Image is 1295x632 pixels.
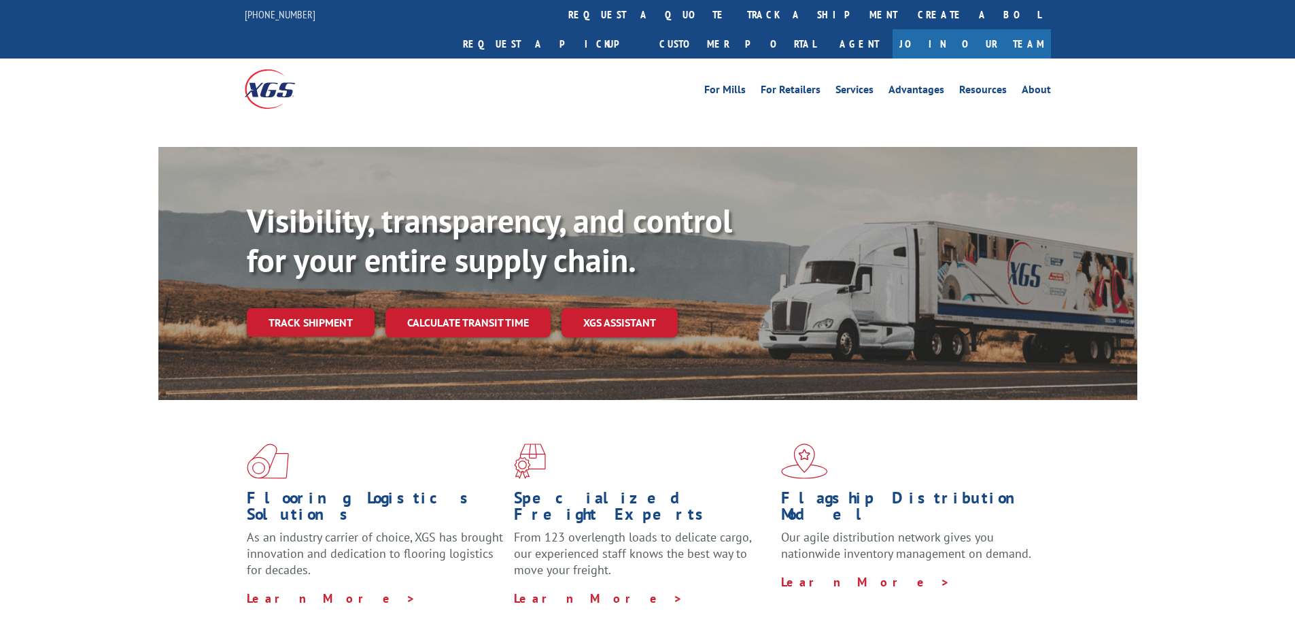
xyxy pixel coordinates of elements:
[562,308,678,337] a: XGS ASSISTANT
[514,444,546,479] img: xgs-icon-focused-on-flooring-red
[781,444,828,479] img: xgs-icon-flagship-distribution-model-red
[247,199,732,281] b: Visibility, transparency, and control for your entire supply chain.
[781,490,1038,529] h1: Flagship Distribution Model
[247,444,289,479] img: xgs-icon-total-supply-chain-intelligence-red
[781,574,950,590] a: Learn More >
[826,29,893,59] a: Agent
[888,84,944,99] a: Advantages
[247,490,504,529] h1: Flooring Logistics Solutions
[781,529,1031,561] span: Our agile distribution network gives you nationwide inventory management on demand.
[247,591,416,606] a: Learn More >
[245,7,315,21] a: [PHONE_NUMBER]
[247,529,503,578] span: As an industry carrier of choice, XGS has brought innovation and dedication to flooring logistics...
[247,308,375,337] a: Track shipment
[514,490,771,529] h1: Specialized Freight Experts
[453,29,649,59] a: Request a pickup
[959,84,1007,99] a: Resources
[761,84,821,99] a: For Retailers
[514,529,771,590] p: From 123 overlength loads to delicate cargo, our experienced staff knows the best way to move you...
[385,308,551,337] a: Calculate transit time
[704,84,746,99] a: For Mills
[649,29,826,59] a: Customer Portal
[893,29,1051,59] a: Join Our Team
[1022,84,1051,99] a: About
[514,591,683,606] a: Learn More >
[835,84,874,99] a: Services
